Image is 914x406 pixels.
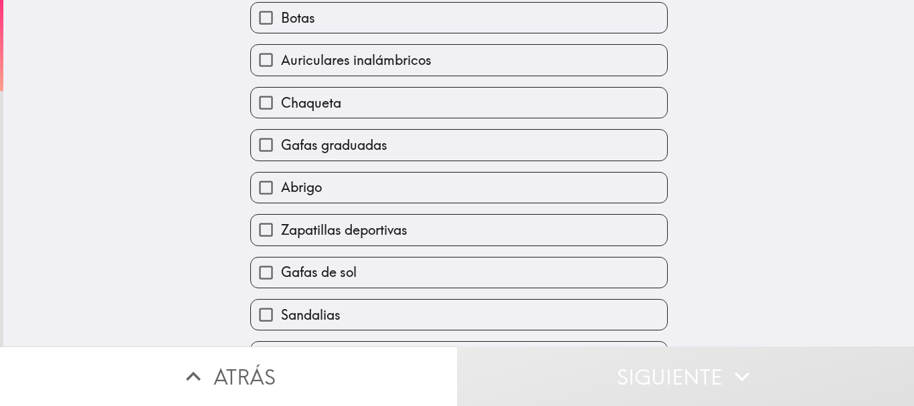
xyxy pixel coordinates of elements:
[251,300,667,330] button: Sandalias
[281,263,357,282] span: Gafas de sol
[251,45,667,75] button: Auriculares inalámbricos
[281,136,387,155] span: Gafas graduadas
[251,3,667,33] button: Botas
[251,258,667,288] button: Gafas de sol
[251,88,667,118] button: Chaqueta
[281,221,407,239] span: Zapatillas deportivas
[281,306,341,324] span: Sandalias
[281,178,322,197] span: Abrigo
[281,9,315,27] span: Botas
[281,51,432,70] span: Auriculares inalámbricos
[251,173,667,203] button: Abrigo
[281,94,341,112] span: Chaqueta
[251,130,667,160] button: Gafas graduadas
[457,346,914,406] button: Siguiente
[251,215,667,245] button: Zapatillas deportivas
